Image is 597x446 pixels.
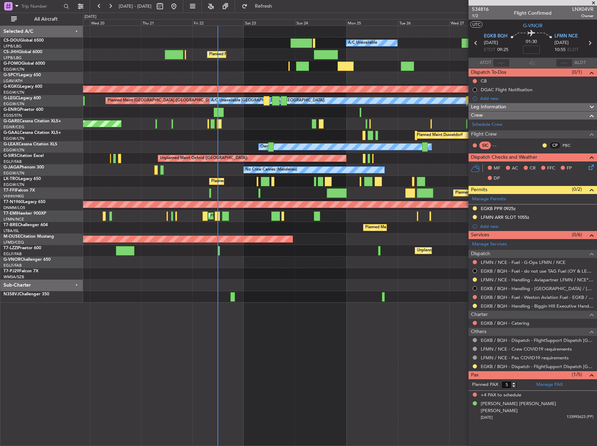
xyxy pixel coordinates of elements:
a: Manage PAX [536,381,563,388]
div: Planned Maint [GEOGRAPHIC_DATA] ([GEOGRAPHIC_DATA] Intl) [455,188,572,198]
span: T7-EMI [3,211,17,216]
a: CS-JHHGlobal 6000 [3,50,42,54]
div: Mon 25 [346,19,398,26]
span: M-OUSE [3,235,20,239]
span: ALDT [574,59,586,66]
a: LFMN/NCE [3,217,24,222]
a: EGKB / BQH - Handling - Biggin Hill Executive Handling EGKB / BQH [481,303,594,309]
span: ETOT [484,46,495,53]
div: Planned Maint Chester [210,211,250,221]
span: LNX04VR [572,6,594,13]
div: Planned Maint [GEOGRAPHIC_DATA] ([GEOGRAPHIC_DATA]) [211,176,321,187]
a: EGGW/LTN [3,182,24,187]
div: A/C Unavailable [GEOGRAPHIC_DATA] ([GEOGRAPHIC_DATA]) [211,95,325,106]
a: EGGW/LTN [3,148,24,153]
a: LFMD/CEQ [3,240,24,245]
span: (0/6) [572,231,582,238]
a: G-SPCYLegacy 650 [3,73,41,77]
a: WMSA/SZB [3,274,24,280]
button: Refresh [238,1,280,12]
input: --:-- [493,59,510,67]
span: N358VJ [3,292,19,296]
a: LFPB/LBG [3,44,22,49]
a: LX-TROLegacy 650 [3,177,41,181]
input: Trip Number [21,1,61,12]
a: T7-N1960Legacy 650 [3,200,45,204]
div: Planned Maint [GEOGRAPHIC_DATA] ([GEOGRAPHIC_DATA]) [209,49,319,60]
span: 01:30 [526,38,537,45]
div: Wed 20 [90,19,141,26]
a: LFMN / NCE - Pax COVID19 requirements [481,355,569,361]
div: Unplanned Maint [GEOGRAPHIC_DATA] ([GEOGRAPHIC_DATA]) [417,245,532,256]
span: AC [512,165,518,172]
span: EGKB BQH [484,33,508,40]
span: G-GARE [3,119,20,123]
a: EGGW/LTN [3,136,24,141]
a: EGGW/LTN [3,171,24,176]
div: Sat 23 [244,19,295,26]
a: G-SIRSCitation Excel [3,154,44,158]
a: EGKB / BQH - Handling - [GEOGRAPHIC_DATA] / [GEOGRAPHIC_DATA] / FAB [481,286,594,292]
a: DNMM/LOS [3,205,25,210]
span: FFC [547,165,555,172]
div: Planned Maint [GEOGRAPHIC_DATA] ([GEOGRAPHIC_DATA]) [365,222,475,233]
span: (0/2) [572,186,582,193]
span: 534816 [472,6,489,13]
div: LFMN ARR SLOT 1055z [481,214,529,220]
span: Dispatch Checks and Weather [471,153,537,161]
div: Planned Maint [GEOGRAPHIC_DATA] ([GEOGRAPHIC_DATA]) [108,95,218,106]
a: PBC [562,142,578,149]
span: ATOT [480,59,491,66]
span: G-ENRG [3,108,20,112]
a: EGKB / BQH - Fuel - Weston Aviation Fuel - EGKB / BQH [481,294,594,300]
span: +4 PAX to schedule [481,392,521,399]
span: Owner [572,13,594,19]
div: CP [549,142,561,149]
span: Dispatch To-Dos [471,69,506,77]
span: Flight Crew [471,130,497,138]
a: T7-EMIHawker 900XP [3,211,46,216]
span: 133995623 (PP) [567,414,594,420]
span: Pax [471,371,479,379]
div: CB [481,78,487,84]
div: Wed 27 [449,19,501,26]
a: T7-LZZIPraetor 600 [3,246,41,250]
span: Services [471,231,489,239]
div: DGAC Flight Notification [481,87,532,93]
span: G-JAGA [3,165,20,170]
a: EGLF/FAB [3,159,22,164]
div: Add new [480,223,594,229]
span: Charter [471,311,488,319]
span: MF [494,165,500,172]
a: G-KGKGLegacy 600 [3,85,42,89]
span: LX-TRO [3,177,19,181]
div: - - [493,142,508,149]
span: CR [530,165,536,172]
div: Sun 24 [295,19,346,26]
span: T7-PJ29 [3,269,19,273]
a: EGLF/FAB [3,263,22,268]
span: T7-N1960 [3,200,23,204]
a: LFMN / NCE - Handling - Aviapartner LFMN / NCE*****MY HANDLING**** [481,277,594,283]
a: EGKB / BQH - Fuel - do not use TAG Fuel (OY & LEA only) EGLF / FAB [481,268,594,274]
span: Crew [471,111,483,120]
div: Planned Maint Dusseldorf [417,130,463,141]
div: Flight Confirmed [514,9,552,17]
a: VHHH/HKG [3,194,24,199]
a: T7-BREChallenger 604 [3,223,48,227]
button: UTC [470,21,482,28]
a: T7-PJ29Falcon 7X [3,269,38,273]
a: G-VNORChallenger 650 [3,258,51,262]
a: G-FOMOGlobal 6000 [3,62,45,66]
div: Thu 21 [141,19,192,26]
a: G-LEGCLegacy 600 [3,96,41,100]
span: [DATE] [484,39,498,46]
span: (0/1) [572,69,582,76]
span: CS-JHH [3,50,19,54]
span: 10:55 [554,46,566,53]
a: Manage Services [472,241,507,248]
a: LFPB/LBG [3,55,22,60]
span: [DATE] [481,415,493,420]
a: Manage Permits [472,196,506,203]
label: Planned PAX [472,381,498,388]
